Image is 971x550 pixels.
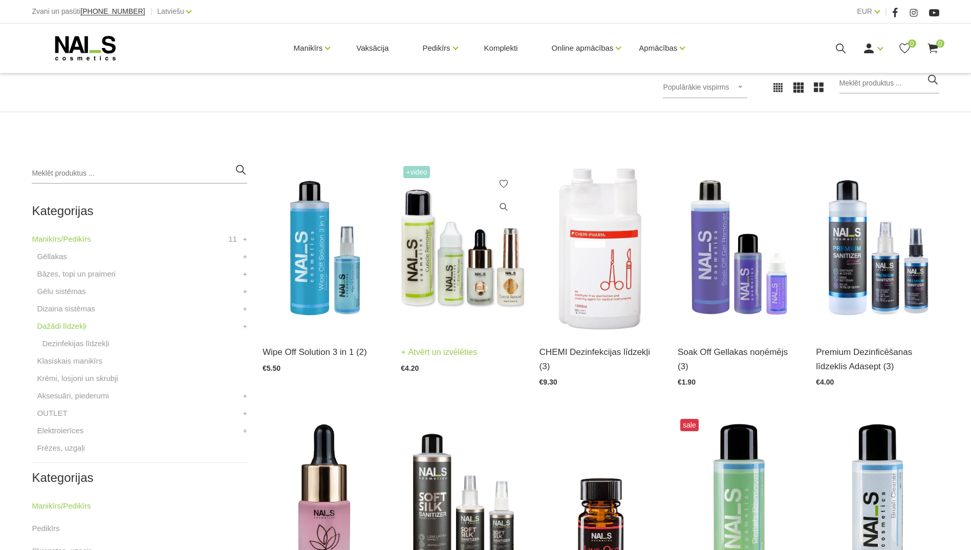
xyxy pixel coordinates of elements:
[243,390,247,402] a: +
[37,320,87,332] a: Dažādi līdzekļi
[263,345,385,359] a: Wipe Off Solution 3 in 1 (2)
[32,204,247,218] h2: Kategorijas
[908,39,916,48] span: 0
[678,345,801,373] a: Soak Off Gellakas noņēmējs (3)
[678,163,801,332] img: Profesionāls šķīdums gellakas un citu “soak off” produktu ātrai noņemšanai.Nesausina rokas.Tilpum...
[243,268,247,280] a: +
[37,355,102,367] a: Klasiskais manikīrs
[80,7,145,15] span: [PHONE_NUMBER]
[639,28,677,69] a: Apmācības
[32,5,145,18] div: Zvani un pasūti
[680,419,699,431] span: sale
[37,390,109,402] a: Aksesuāri, piederumi
[37,285,85,298] a: Gēlu sistēmas
[80,8,145,15] a: [PHONE_NUMBER]
[32,233,91,245] a: Manikīrs/Pedikīrs
[678,378,696,386] span: €1.90
[243,407,247,419] a: +
[401,163,524,332] img: Līdzeklis kutikulas mīkstināšanai un irdināšanai vien pāris sekunžu laikā. Ideāli piemērots kutik...
[403,166,430,178] span: +Video
[243,320,247,332] a: +
[401,364,419,372] span: €4.20
[32,522,59,535] a: Pedikīrs
[243,425,247,437] a: +
[816,378,834,386] span: €4.00
[37,442,84,454] a: Frēzes, uzgaļi
[32,471,247,484] h2: Kategorijas
[32,163,247,184] input: Meklēt produktus ...
[540,163,662,332] img: STERISEPT INSTRU 1L (SPORICĪDS)Sporicīds instrumentu dezinfekcijas un mazgāšanas līdzeklis invent...
[898,42,911,55] a: 0
[839,73,939,94] input: Meklēt produktus ...
[663,83,729,91] span: Populārākie vispirms
[348,24,397,73] a: Vaksācija
[885,5,887,18] span: |
[228,233,237,245] span: 11
[32,500,91,512] a: Manikīrs/Pedikīrs
[263,163,385,332] img: Līdzeklis “trīs vienā“ - paredzēts dabīgā naga attaukošanai un dehidrācijai, gela un gellaku lipī...
[157,5,184,17] a: Latviešu
[551,28,613,69] a: Online apmācības
[150,5,152,18] span: |
[540,378,557,386] span: €9.30
[42,337,109,350] a: Dezinfekijas līdzekļi
[243,285,247,298] a: +
[263,364,280,372] span: €5.50
[243,303,247,315] a: +
[936,39,944,48] span: 0
[294,28,323,69] a: Manikīrs
[816,345,939,373] a: Premium Dezinficēšanas līdzeklis Adasept (3)
[37,268,115,280] a: Bāzes, topi un praimeri
[243,233,247,245] a: +
[37,250,67,263] a: Gēllakas
[926,42,939,55] a: 0
[37,372,118,385] a: Krēmi, losjoni un skrubji
[243,250,247,263] a: +
[422,28,450,69] a: Pedikīrs
[816,163,939,332] img: Pielietošanas sfēra profesionālai lietošanai: Medicīnisks līdzeklis paredzēts roku un virsmu dezi...
[857,5,872,17] a: EUR
[37,425,83,437] a: Elektroierīces
[37,407,67,419] a: OUTLET
[37,303,95,315] a: Dizaina sistēmas
[540,345,662,373] a: CHEMI Dezinfekcijas līdzekļi (3)
[401,345,477,359] a: Atvērt un izvēlēties
[476,24,526,73] a: Komplekti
